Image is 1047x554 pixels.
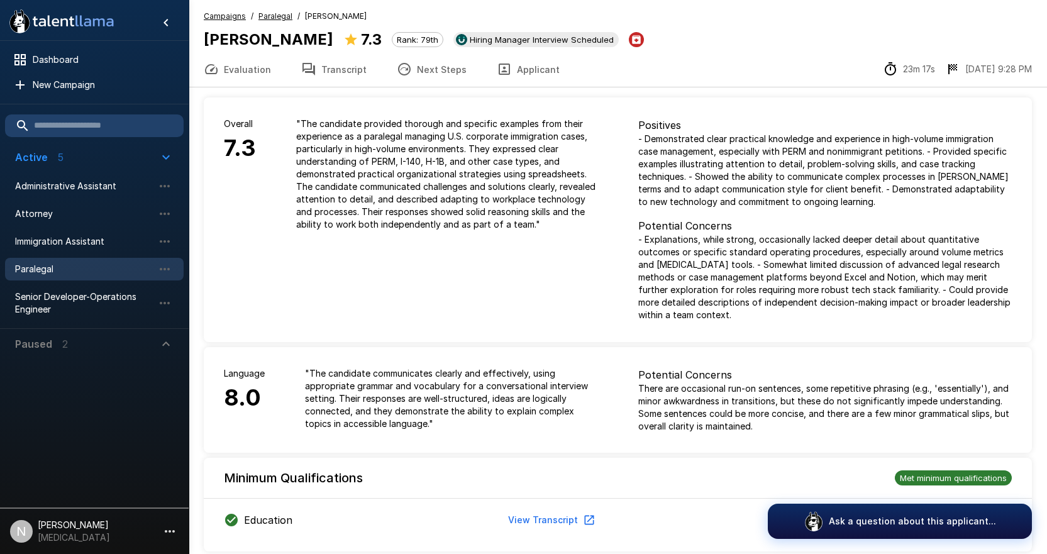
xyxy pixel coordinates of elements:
span: / [297,10,300,23]
p: Positives [638,118,1012,133]
div: The date and time when the interview was completed [945,62,1032,77]
b: [PERSON_NAME] [204,30,333,48]
p: There are occasional run-on sentences, some repetitive phrasing (e.g., 'essentially'), and minor ... [638,382,1012,433]
p: Overall [224,118,256,130]
h6: Minimum Qualifications [224,468,363,488]
span: Rank: 79th [392,35,443,45]
u: Campaigns [204,11,246,21]
span: Met minimum qualifications [895,473,1012,483]
b: 7.3 [361,30,382,48]
button: Archive Applicant [629,32,644,47]
button: Transcript [286,52,382,87]
p: " The candidate provided thorough and specific examples from their experience as a paralegal mana... [296,118,598,231]
div: The time between starting and completing the interview [883,62,935,77]
p: Potential Concerns [638,218,1012,233]
button: Evaluation [189,52,286,87]
button: View Transcript [503,509,598,532]
p: [DATE] 9:28 PM [965,63,1032,75]
div: View profile in UKG [453,32,619,47]
p: - Explanations, while strong, occasionally lacked deeper detail about quantitative outcomes or sp... [638,233,1012,321]
img: logo_glasses@2x.png [804,511,824,531]
p: - Demonstrated clear practical knowledge and experience in high-volume immigration case managemen... [638,133,1012,208]
p: " The candidate communicates clearly and effectively, using appropriate grammar and vocabulary fo... [305,367,598,430]
span: [PERSON_NAME] [305,10,367,23]
p: Education [244,512,292,528]
p: 23m 17s [903,63,935,75]
p: Ask a question about this applicant... [829,515,996,528]
img: ukg_logo.jpeg [456,34,467,45]
h6: 7.3 [224,130,256,167]
u: Paralegal [258,11,292,21]
h6: 8.0 [224,380,265,416]
p: Potential Concerns [638,367,1012,382]
p: Language [224,367,265,380]
button: Ask a question about this applicant... [768,504,1032,539]
span: / [251,10,253,23]
span: Hiring Manager Interview Scheduled [465,35,619,45]
button: Applicant [482,52,575,87]
button: Next Steps [382,52,482,87]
